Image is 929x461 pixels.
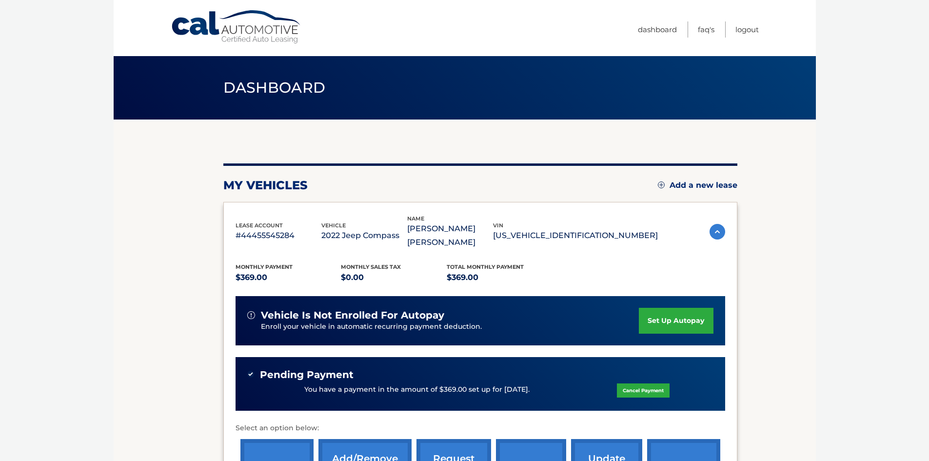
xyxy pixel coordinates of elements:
[260,369,354,381] span: Pending Payment
[658,181,665,188] img: add.svg
[236,222,283,229] span: lease account
[617,383,670,398] a: Cancel Payment
[236,422,725,434] p: Select an option below:
[321,222,346,229] span: vehicle
[236,271,341,284] p: $369.00
[493,229,658,242] p: [US_VEHICLE_IDENTIFICATION_NUMBER]
[223,79,326,97] span: Dashboard
[341,263,401,270] span: Monthly sales Tax
[698,21,714,38] a: FAQ's
[261,321,639,332] p: Enroll your vehicle in automatic recurring payment deduction.
[493,222,503,229] span: vin
[407,215,424,222] span: name
[710,224,725,240] img: accordion-active.svg
[639,308,713,334] a: set up autopay
[223,178,308,193] h2: my vehicles
[638,21,677,38] a: Dashboard
[658,180,737,190] a: Add a new lease
[171,10,302,44] a: Cal Automotive
[447,263,524,270] span: Total Monthly Payment
[236,229,321,242] p: #44455545284
[261,309,444,321] span: vehicle is not enrolled for autopay
[447,271,553,284] p: $369.00
[247,311,255,319] img: alert-white.svg
[735,21,759,38] a: Logout
[341,271,447,284] p: $0.00
[236,263,293,270] span: Monthly Payment
[247,371,254,378] img: check-green.svg
[407,222,493,249] p: [PERSON_NAME] [PERSON_NAME]
[321,229,407,242] p: 2022 Jeep Compass
[304,384,530,395] p: You have a payment in the amount of $369.00 set up for [DATE].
